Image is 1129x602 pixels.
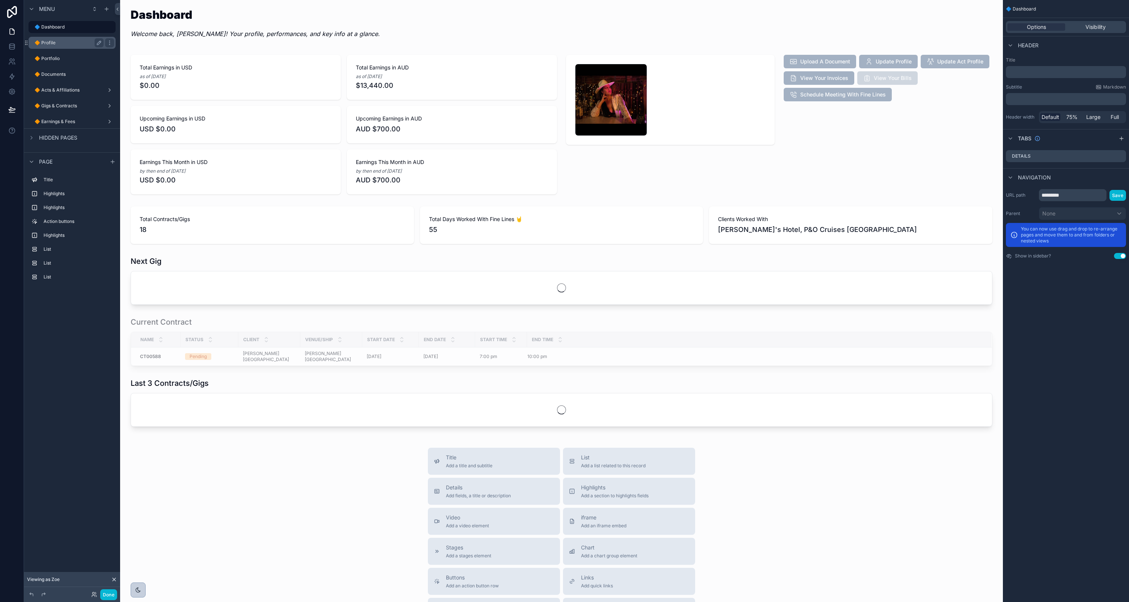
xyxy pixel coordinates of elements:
[29,68,116,80] a: 🔶 Documents
[35,103,104,109] label: 🔶 Gigs & Contracts
[1109,190,1126,201] button: Save
[1096,84,1126,90] a: Markdown
[1103,84,1126,90] span: Markdown
[44,246,113,252] label: List
[29,116,116,128] a: 🔶 Earnings & Fees
[243,337,259,343] span: Client
[1006,93,1126,105] div: scrollable content
[39,158,53,166] span: Page
[446,583,499,589] span: Add an action button row
[29,84,116,96] a: 🔶 Acts & Affiliations
[1006,57,1126,63] label: Title
[480,337,507,343] span: Start Time
[428,538,560,565] button: StagesAdd a stages element
[35,56,114,62] label: 🔶 Portfolio
[446,514,489,521] span: Video
[29,37,116,49] a: 🔶 Profile
[581,553,637,559] span: Add a chart group element
[563,568,695,595] button: LinksAdd quick links
[1018,42,1039,49] span: Header
[581,583,613,589] span: Add quick links
[581,463,646,469] span: Add a list related to this record
[140,337,154,343] span: Name
[428,568,560,595] button: ButtonsAdd an action button row
[1042,210,1055,217] span: None
[446,544,491,551] span: Stages
[35,119,104,125] label: 🔶 Earnings & Fees
[563,508,695,535] button: iframeAdd an iframe embed
[446,553,491,559] span: Add a stages element
[428,508,560,535] button: VideoAdd a video element
[532,337,553,343] span: End Time
[1012,153,1031,159] label: Details
[35,71,114,77] label: 🔶 Documents
[563,538,695,565] button: ChartAdd a chart group element
[1006,114,1036,120] label: Header width
[1086,113,1100,121] span: Large
[1039,207,1126,220] button: None
[305,337,333,343] span: Venue/Ship
[446,463,492,469] span: Add a title and subtitle
[44,177,113,183] label: Title
[1042,113,1059,121] span: Default
[581,574,613,581] span: Links
[1006,192,1036,198] label: URL path
[44,232,113,238] label: Highlights
[35,24,111,30] label: 🔷 Dashboard
[44,191,113,197] label: Highlights
[185,337,203,343] span: Status
[1006,211,1036,217] label: Parent
[1018,135,1031,142] span: Tabs
[29,100,116,112] a: 🔶 Gigs & Contracts
[446,493,511,499] span: Add fields, a title or description
[563,448,695,475] button: ListAdd a list related to this record
[44,260,113,266] label: List
[1066,113,1078,121] span: 75%
[1018,174,1051,181] span: Navigation
[581,454,646,461] span: List
[581,523,626,529] span: Add an iframe embed
[1021,226,1121,244] p: You can now use drag and drop to re-arrange pages and move them to and from folders or nested views
[29,21,116,33] a: 🔷 Dashboard
[35,40,101,46] label: 🔶 Profile
[446,523,489,529] span: Add a video element
[1015,253,1051,259] label: Show in sidebar?
[39,134,77,141] span: Hidden pages
[1027,23,1046,31] span: Options
[563,478,695,505] button: HighlightsAdd a section to highlights fields
[44,218,113,224] label: Action buttons
[44,274,113,280] label: List
[35,87,104,93] label: 🔶 Acts & Affiliations
[446,574,499,581] span: Buttons
[446,484,511,491] span: Details
[1085,23,1106,31] span: Visibility
[581,484,649,491] span: Highlights
[1111,113,1119,121] span: Full
[428,448,560,475] button: TitleAdd a title and subtitle
[44,205,113,211] label: Highlights
[581,493,649,499] span: Add a section to highlights fields
[1006,66,1126,78] div: scrollable content
[100,589,117,600] button: Done
[24,170,120,290] div: scrollable content
[27,576,60,582] span: Viewing as Zoe
[367,337,395,343] span: Start Date
[39,5,55,13] span: Menu
[581,514,626,521] span: iframe
[428,478,560,505] button: DetailsAdd fields, a title or description
[1006,6,1036,12] span: 🔷 Dashboard
[581,544,637,551] span: Chart
[424,337,446,343] span: End Date
[446,454,492,461] span: Title
[1006,84,1022,90] label: Subtitle
[29,53,116,65] a: 🔶 Portfolio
